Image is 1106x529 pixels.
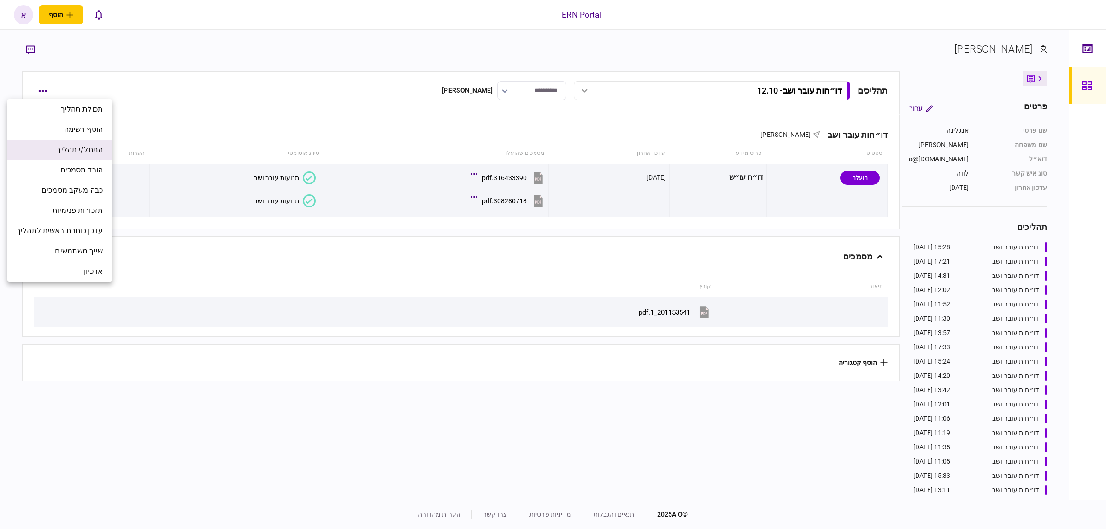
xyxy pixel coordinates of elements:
span: תכולת תהליך [61,104,103,115]
span: התחל/י תהליך [57,144,103,155]
span: תזכורות פנימיות [53,205,103,216]
span: הורד מסמכים [60,165,103,176]
span: הוסף רשימה [64,124,103,135]
span: ארכיון [84,266,103,277]
span: עדכן כותרת ראשית לתהליך [17,225,103,236]
span: שייך משתמשים [55,246,103,257]
span: כבה מעקב מסמכים [41,185,103,196]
